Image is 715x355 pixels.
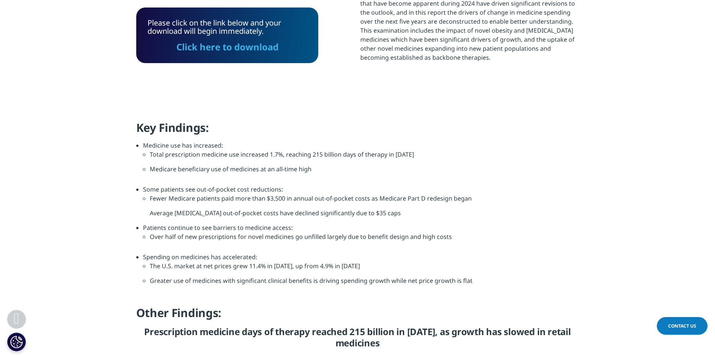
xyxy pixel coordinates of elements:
li: Medicine use has increased: [143,141,579,185]
li: Over half of new prescriptions for novel medicines go unfilled largely due to benefit design and ... [150,232,579,247]
li: The U.S. market at net prices grew 11.4% in [DATE], up from 4.9% in [DATE] [150,261,579,276]
div: Please click on the link below and your download will begin immediately. [148,19,307,52]
li: Some patients see out-of-pocket cost reductions: [143,185,579,223]
span: Contact Us [668,323,696,329]
li: Fewer Medicare patients paid more than $3,500 in annual out-of-pocket costs as Medicare Part D re... [150,194,579,208]
li: Greater use of medicines with significant clinical benefits is driving spending growth while net ... [150,276,579,291]
h4: Key Findings: [136,120,579,141]
h4: Other Findings: [136,305,579,326]
li: Spending on medicines has accelerated: [143,252,579,296]
li: Patients continue to see barriers to medicine access: [143,223,579,252]
li: Medicare beneficiary use of medicines at an all-time high [150,165,579,179]
h5: Prescription medicine days of therapy reached 215 billion in [DATE], as growth has slowed in reta... [136,326,579,354]
button: 쿠키 설정 [7,332,26,351]
a: Click here to download [176,41,278,53]
ul: Average [MEDICAL_DATA] out-of-pocket costs have declined significantly due to $35 caps [143,194,579,218]
a: Contact Us [657,317,707,335]
li: Total prescription medicine use increased 1.7%, reaching 215 billion days of therapy in [DATE] [150,150,579,165]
